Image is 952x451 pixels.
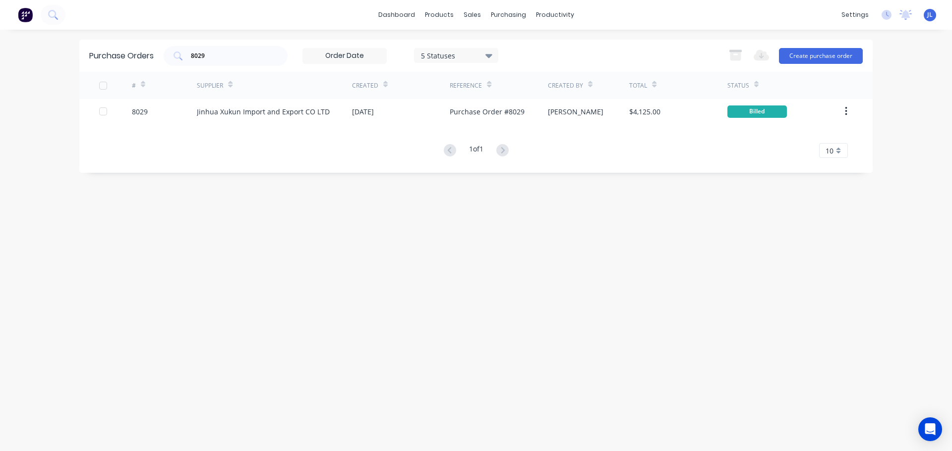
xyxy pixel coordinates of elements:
div: 5 Statuses [421,50,492,60]
div: Billed [727,105,787,118]
div: Open Intercom Messenger [918,417,942,441]
div: $4,125.00 [629,106,660,117]
a: dashboard [373,7,420,22]
div: Jinhua Xukun Import and Export CO LTD [197,106,330,117]
div: Created [352,81,378,90]
div: 1 of 1 [469,144,483,158]
span: 10 [826,146,833,156]
div: sales [459,7,486,22]
div: Purchase Orders [89,50,154,62]
div: Status [727,81,749,90]
div: 8029 [132,106,148,117]
div: [DATE] [352,106,374,117]
button: Create purchase order [779,48,863,64]
div: settings [836,7,874,22]
div: products [420,7,459,22]
div: Total [629,81,647,90]
input: Search purchase orders... [190,51,272,61]
div: Created By [548,81,583,90]
div: # [132,81,136,90]
div: purchasing [486,7,531,22]
div: Reference [450,81,482,90]
div: Purchase Order #8029 [450,106,525,117]
span: JL [927,10,933,19]
img: Factory [18,7,33,22]
div: [PERSON_NAME] [548,106,603,117]
div: Supplier [197,81,223,90]
input: Order Date [303,49,386,63]
div: productivity [531,7,579,22]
